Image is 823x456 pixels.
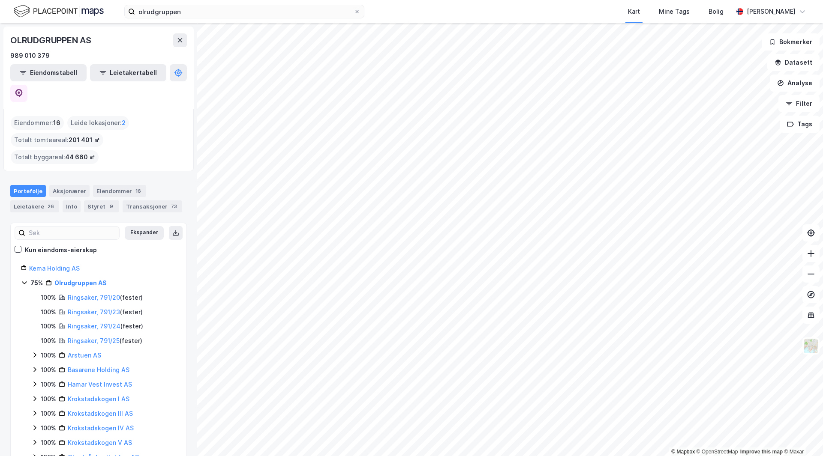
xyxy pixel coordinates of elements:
[41,408,56,419] div: 100%
[41,379,56,390] div: 100%
[125,226,164,240] button: Ekspander
[123,200,182,212] div: Transaksjoner
[68,294,120,301] a: Ringsaker, 791/20
[68,424,134,432] a: Krokstadskogen IV AS
[49,185,90,197] div: Aksjonærer
[10,185,46,197] div: Portefølje
[11,150,99,164] div: Totalt byggareal :
[41,307,56,317] div: 100%
[68,322,120,330] a: Ringsaker, 791/24
[41,336,56,346] div: 100%
[134,187,143,195] div: 16
[14,4,104,19] img: logo.f888ab2527a4732fd821a326f86c7f29.svg
[53,118,60,128] span: 16
[767,54,820,71] button: Datasett
[10,64,87,81] button: Eiendomstabell
[780,415,823,456] iframe: Chat Widget
[135,5,354,18] input: Søk på adresse, matrikkel, gårdeiere, leietakere eller personer
[762,33,820,51] button: Bokmerker
[41,321,56,331] div: 100%
[11,133,103,147] div: Totalt tomteareal :
[93,185,146,197] div: Eiendommer
[41,350,56,361] div: 100%
[747,6,796,17] div: [PERSON_NAME]
[780,116,820,133] button: Tags
[68,321,143,331] div: ( fester )
[68,337,120,344] a: Ringsaker, 791/25
[10,51,50,61] div: 989 010 379
[54,279,107,286] a: Olrudgruppen AS
[68,308,120,316] a: Ringsaker, 791/23
[41,394,56,404] div: 100%
[25,245,97,255] div: Kun eiendoms-eierskap
[68,439,132,446] a: Krokstadskogen V AS
[671,449,695,455] a: Mapbox
[628,6,640,17] div: Kart
[709,6,724,17] div: Bolig
[29,265,80,272] a: Kema Holding AS
[697,449,738,455] a: OpenStreetMap
[25,227,119,239] input: Søk
[169,202,179,211] div: 73
[68,292,143,303] div: ( fester )
[90,64,166,81] button: Leietakertabell
[63,200,81,212] div: Info
[46,202,56,211] div: 26
[659,6,690,17] div: Mine Tags
[65,152,95,162] span: 44 660 ㎡
[69,135,100,145] span: 201 401 ㎡
[803,338,819,354] img: Z
[68,410,133,417] a: Krokstadskogen III AS
[67,116,129,130] div: Leide lokasjoner :
[10,200,59,212] div: Leietakere
[770,75,820,92] button: Analyse
[740,449,783,455] a: Improve this map
[10,33,93,47] div: OLRUDGRUPPEN AS
[68,352,101,359] a: Arstuen AS
[11,116,64,130] div: Eiendommer :
[68,336,142,346] div: ( fester )
[41,292,56,303] div: 100%
[41,365,56,375] div: 100%
[68,381,132,388] a: Hamar Vest Invest AS
[30,278,43,288] div: 75%
[68,307,143,317] div: ( fester )
[107,202,116,211] div: 9
[778,95,820,112] button: Filter
[41,423,56,433] div: 100%
[68,366,129,373] a: Basarene Holding AS
[84,200,119,212] div: Styret
[122,118,126,128] span: 2
[41,438,56,448] div: 100%
[68,395,129,402] a: Krokstadskogen I AS
[780,415,823,456] div: Kontrollprogram for chat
